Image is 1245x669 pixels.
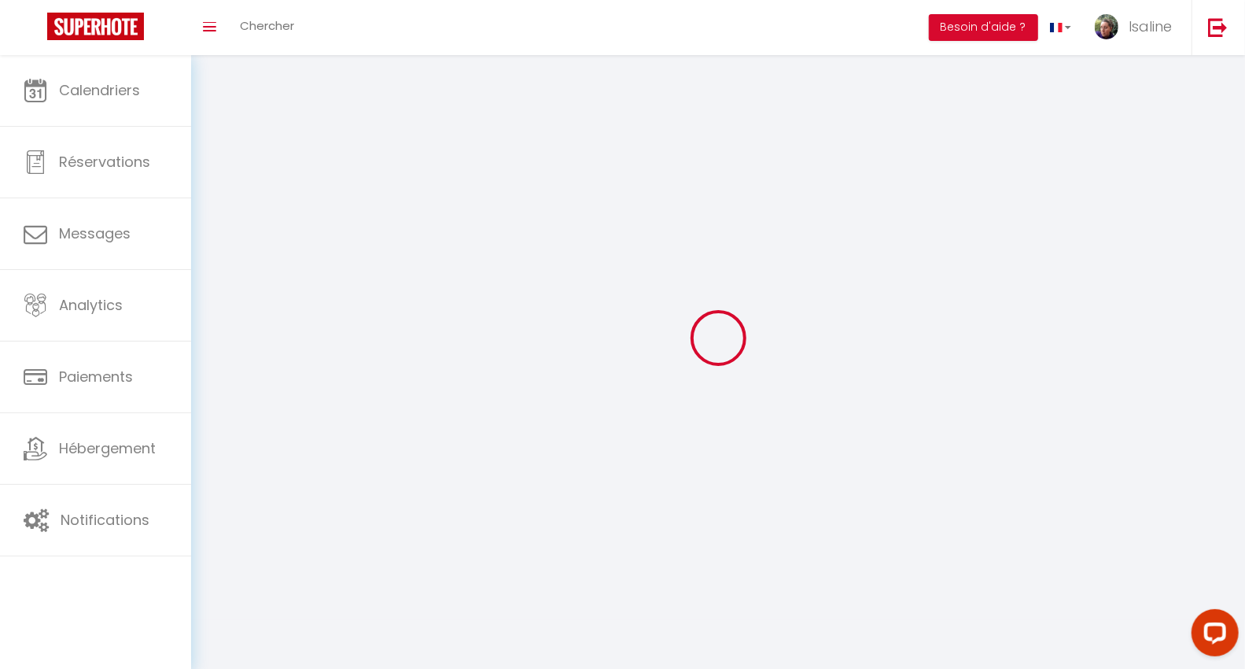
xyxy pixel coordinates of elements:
[61,510,149,530] span: Notifications
[59,295,123,315] span: Analytics
[59,152,150,172] span: Réservations
[59,438,156,458] span: Hébergement
[1208,17,1228,37] img: logout
[59,367,133,386] span: Paiements
[1179,603,1245,669] iframe: LiveChat chat widget
[59,224,131,243] span: Messages
[929,14,1038,41] button: Besoin d'aide ?
[1129,17,1172,36] span: Isaline
[47,13,144,40] img: Super Booking
[240,17,294,34] span: Chercher
[59,80,140,100] span: Calendriers
[1095,14,1118,39] img: ...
